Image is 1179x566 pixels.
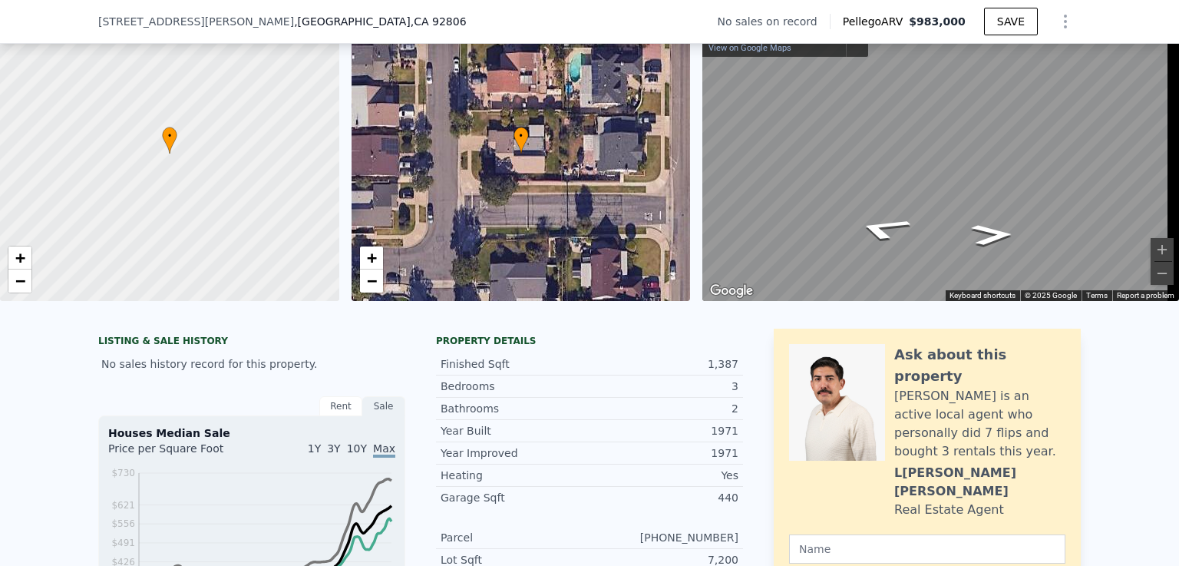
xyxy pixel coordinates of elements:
path: Go East, E Hempstead Rd [954,219,1032,250]
button: SAVE [984,8,1038,35]
div: Price per Square Foot [108,441,252,465]
div: 1971 [589,423,738,439]
div: 1971 [589,445,738,461]
span: 10Y [347,442,367,455]
div: Yes [589,468,738,483]
button: Show Options [1050,6,1081,37]
span: Max [373,442,395,458]
tspan: $491 [111,538,135,548]
div: Year Built [441,423,589,439]
div: • [514,127,529,154]
div: Street View [702,6,1179,301]
a: Report a problem [1117,291,1174,300]
span: , CA 92806 [411,15,467,28]
a: Zoom in [8,247,31,270]
a: Zoom out [8,270,31,293]
span: • [162,129,177,143]
div: Bathrooms [441,401,589,416]
path: Go Northwest, S Barbara Way [832,210,934,247]
div: Map [702,6,1179,301]
span: − [366,271,376,290]
div: 2 [589,401,738,416]
a: Zoom in [360,247,383,270]
span: , [GEOGRAPHIC_DATA] [294,14,466,29]
tspan: $556 [111,518,135,529]
div: Heating [441,468,589,483]
span: 3Y [327,442,340,455]
a: Terms (opens in new tab) [1086,291,1108,300]
a: View on Google Maps [708,43,791,53]
span: 1Y [308,442,321,455]
span: + [15,248,25,267]
span: + [366,248,376,267]
span: − [15,271,25,290]
div: Houses Median Sale [108,425,395,441]
div: [PERSON_NAME] is an active local agent who personally did 7 flips and bought 3 rentals this year. [894,387,1065,461]
div: Property details [436,335,743,347]
div: No sales on record [717,14,829,29]
input: Name [789,535,1065,564]
button: Zoom in [1151,238,1174,261]
div: 3 [589,379,738,394]
div: 440 [589,490,738,505]
div: L[PERSON_NAME] [PERSON_NAME] [894,464,1065,501]
div: Garage Sqft [441,490,589,505]
span: [STREET_ADDRESS][PERSON_NAME] [98,14,294,29]
div: Ask about this property [894,344,1065,387]
div: No sales history record for this property. [98,350,405,378]
div: 1,387 [589,356,738,372]
div: [PHONE_NUMBER] [589,530,738,545]
img: Google [706,281,757,301]
div: LISTING & SALE HISTORY [98,335,405,350]
span: © 2025 Google [1025,291,1077,300]
a: Zoom out [360,270,383,293]
div: • [162,127,177,154]
button: Keyboard shortcuts [949,290,1016,301]
span: • [514,129,529,143]
div: Parcel [441,530,589,545]
div: Rent [319,396,362,416]
tspan: $730 [111,468,135,478]
a: Open this area in Google Maps (opens a new window) [706,281,757,301]
div: Sale [362,396,405,416]
span: Pellego ARV [843,14,910,29]
div: Real Estate Agent [894,501,1004,519]
div: Finished Sqft [441,356,589,372]
button: Zoom out [1151,262,1174,285]
tspan: $621 [111,500,135,511]
div: Bedrooms [441,379,589,394]
div: Year Improved [441,445,589,461]
span: $983,000 [909,15,966,28]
